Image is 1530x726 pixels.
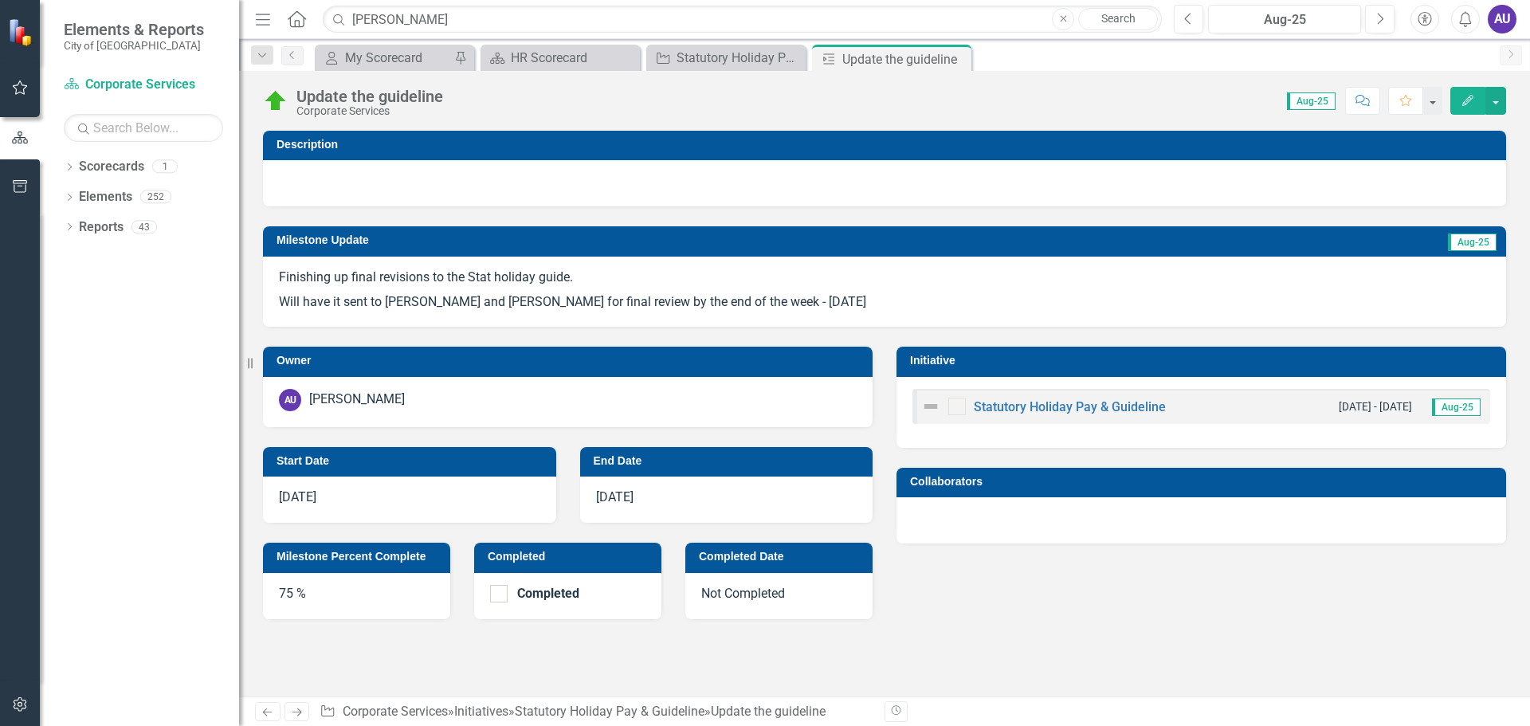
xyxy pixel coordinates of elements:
[131,220,157,233] div: 43
[345,48,450,68] div: My Scorecard
[454,704,508,719] a: Initiatives
[279,269,1490,290] p: Finishing up final revisions to the Stat holiday guide.
[677,48,802,68] div: Statutory Holiday Pay & Guideline
[650,48,802,68] a: Statutory Holiday Pay & Guideline
[277,234,1068,246] h3: Milestone Update
[279,290,1490,312] p: Will have it sent to [PERSON_NAME] and [PERSON_NAME] for final review by the end of the week - [D...
[484,48,636,68] a: HR Scorecard
[921,397,940,416] img: Not Defined
[64,39,204,52] small: City of [GEOGRAPHIC_DATA]
[79,218,124,237] a: Reports
[277,455,548,467] h3: Start Date
[910,355,1498,367] h3: Initiative
[319,48,450,68] a: My Scorecard
[1488,5,1516,33] button: AU
[974,399,1166,414] a: Statutory Holiday Pay & Guideline
[323,6,1162,33] input: Search ClearPoint...
[511,48,636,68] div: HR Scorecard
[910,476,1498,488] h3: Collaborators
[699,551,865,563] h3: Completed Date
[596,489,634,504] span: [DATE]
[263,88,288,114] img: On Target
[594,455,865,467] h3: End Date
[277,355,865,367] h3: Owner
[1432,398,1481,416] span: Aug-25
[79,188,132,206] a: Elements
[79,158,144,176] a: Scorecards
[309,390,405,409] div: [PERSON_NAME]
[296,105,443,117] div: Corporate Services
[1214,10,1355,29] div: Aug-25
[711,704,826,719] div: Update the guideline
[64,114,223,142] input: Search Below...
[842,49,967,69] div: Update the guideline
[343,704,448,719] a: Corporate Services
[685,573,873,619] div: Not Completed
[1287,92,1336,110] span: Aug-25
[488,551,653,563] h3: Completed
[7,17,37,47] img: ClearPoint Strategy
[279,489,316,504] span: [DATE]
[263,573,450,619] div: 75 %
[515,704,704,719] a: Statutory Holiday Pay & Guideline
[64,76,223,94] a: Corporate Services
[1208,5,1361,33] button: Aug-25
[277,551,442,563] h3: Milestone Percent Complete
[277,139,1498,151] h3: Description
[1448,233,1497,251] span: Aug-25
[279,389,301,411] div: AU
[1339,399,1412,414] small: [DATE] - [DATE]
[1078,8,1158,30] a: Search
[152,160,178,174] div: 1
[140,190,171,204] div: 252
[296,88,443,105] div: Update the guideline
[320,703,873,721] div: » » »
[64,20,204,39] span: Elements & Reports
